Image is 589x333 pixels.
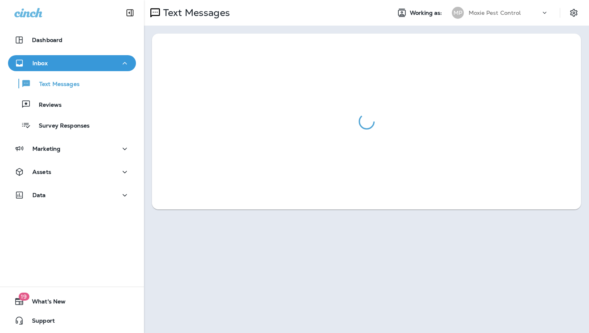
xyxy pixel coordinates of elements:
[8,96,136,113] button: Reviews
[8,187,136,203] button: Data
[567,6,581,20] button: Settings
[8,32,136,48] button: Dashboard
[32,37,62,43] p: Dashboard
[24,317,55,327] span: Support
[469,10,521,16] p: Moxie Pest Control
[8,293,136,309] button: 19What's New
[8,75,136,92] button: Text Messages
[452,7,464,19] div: MP
[32,169,51,175] p: Assets
[32,146,60,152] p: Marketing
[18,293,29,301] span: 19
[8,141,136,157] button: Marketing
[31,81,80,88] p: Text Messages
[32,60,48,66] p: Inbox
[32,192,46,198] p: Data
[8,55,136,71] button: Inbox
[31,122,90,130] p: Survey Responses
[410,10,444,16] span: Working as:
[8,117,136,134] button: Survey Responses
[160,7,230,19] p: Text Messages
[24,298,66,308] span: What's New
[31,102,62,109] p: Reviews
[8,313,136,329] button: Support
[119,5,141,21] button: Collapse Sidebar
[8,164,136,180] button: Assets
